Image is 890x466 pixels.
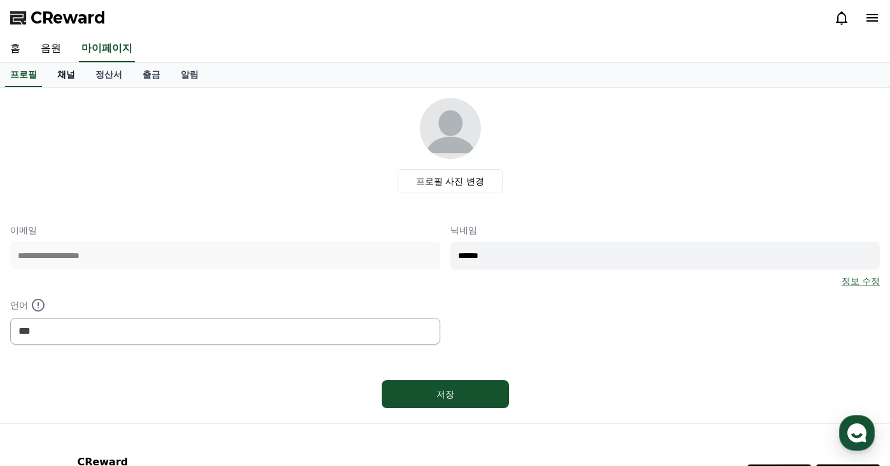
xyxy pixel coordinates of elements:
a: 홈 [4,360,84,392]
span: 설정 [197,380,212,390]
a: 대화 [84,360,164,392]
p: 언어 [10,298,440,313]
a: 음원 [31,36,71,62]
span: 홈 [40,380,48,390]
span: 대화 [116,380,132,390]
a: CReward [10,8,106,28]
p: 닉네임 [450,224,880,236]
a: 출금 [132,63,170,87]
a: 마이페이지 [79,36,135,62]
a: 정보 수정 [842,275,880,287]
a: 설정 [164,360,244,392]
button: 저장 [382,380,509,408]
p: 이메일 [10,224,440,236]
span: CReward [31,8,106,28]
div: 저장 [407,388,483,401]
a: 프로필 [5,63,42,87]
a: 정산서 [85,63,132,87]
a: 채널 [47,63,85,87]
label: 프로필 사진 변경 [398,169,503,193]
a: 알림 [170,63,209,87]
img: profile_image [420,98,481,159]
